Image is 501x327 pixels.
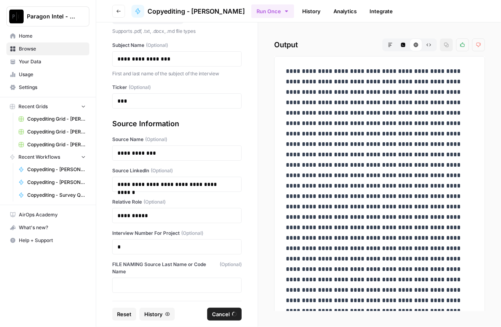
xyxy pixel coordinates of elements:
a: Copyediting Grid - [PERSON_NAME] [15,113,89,125]
button: Reset [112,308,136,321]
span: (Optional) [151,167,173,174]
span: Copyediting Grid - [PERSON_NAME] [27,141,86,148]
span: Copyediting - Survey Questions - [PERSON_NAME] [27,192,86,199]
a: Usage [6,68,89,81]
a: Copyediting - Survey Questions - [PERSON_NAME] [15,189,89,202]
a: Your Data [6,55,89,68]
div: What's new? [7,222,89,234]
label: Subject Name [112,42,242,49]
span: Your Data [19,58,86,65]
button: History [139,308,175,321]
button: Run Once [251,4,294,18]
p: Supports .pdf, .txt, .docx, .md file types [112,27,242,35]
span: Copyediting Grid - [PERSON_NAME] [27,115,86,123]
span: Cancel [212,310,230,318]
label: Source Name [112,136,242,143]
a: History [297,5,325,18]
span: Reset [117,310,131,318]
h2: Output [274,38,485,51]
span: (Optional) [145,136,167,143]
a: Copyediting - [PERSON_NAME] [131,5,245,18]
a: Settings [6,81,89,94]
a: Analytics [329,5,362,18]
label: Relative Role [112,198,242,206]
span: Help + Support [19,237,86,244]
a: Copyediting Grid - [PERSON_NAME] [15,125,89,138]
span: (Optional) [146,42,168,49]
span: (Optional) [220,261,242,275]
span: Recent Workflows [18,153,60,161]
span: Copyediting Grid - [PERSON_NAME] [27,128,86,135]
span: Browse [19,45,86,52]
span: Paragon Intel - Copyediting [27,12,75,20]
div: Source Information [112,118,242,129]
button: Help + Support [6,234,89,247]
label: Interview Number For Project [112,230,242,237]
span: AirOps Academy [19,211,86,218]
p: First and last name of the subject of the interview [112,70,242,78]
a: Copyediting Grid - [PERSON_NAME] [15,138,89,151]
span: Recent Grids [18,103,48,110]
button: Recent Workflows [6,151,89,163]
button: What's new? [6,221,89,234]
span: (Optional) [181,230,203,237]
span: (Optional) [129,84,151,91]
label: Ticker [112,84,242,91]
span: Usage [19,71,86,78]
span: (Optional) [143,198,166,206]
img: Paragon Intel - Copyediting Logo [9,9,24,24]
button: Workspace: Paragon Intel - Copyediting [6,6,89,26]
span: Home [19,32,86,40]
span: Copyediting - [PERSON_NAME] [27,166,86,173]
a: AirOps Academy [6,208,89,221]
span: Copyediting - [PERSON_NAME] [147,6,245,16]
a: Copyediting - [PERSON_NAME] [15,176,89,189]
a: Copyediting - [PERSON_NAME] [15,163,89,176]
span: History [144,310,163,318]
button: Recent Grids [6,101,89,113]
label: Source LinkedIn [112,167,242,174]
a: Browse [6,42,89,55]
label: FILE NAMING Source Last Name or Code Name [112,261,242,275]
a: Integrate [365,5,398,18]
button: Cancel [207,308,242,321]
span: Copyediting - [PERSON_NAME] [27,179,86,186]
span: Settings [19,84,86,91]
a: Home [6,30,89,42]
